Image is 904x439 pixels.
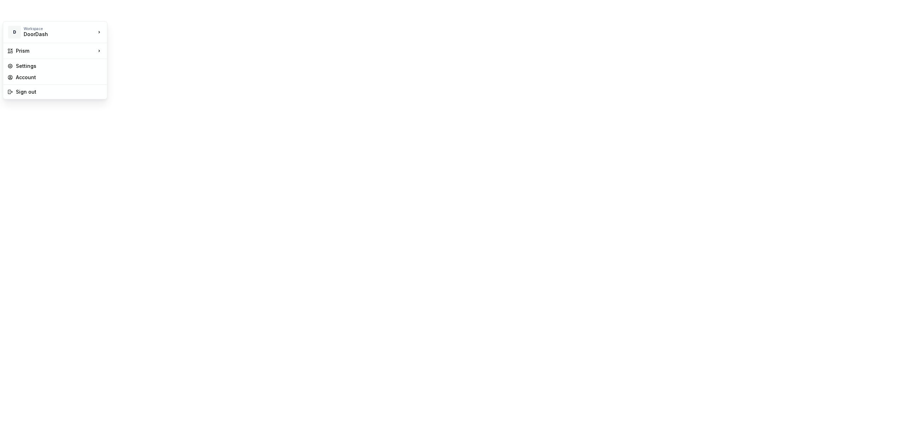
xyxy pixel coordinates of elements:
div: Prism [16,47,96,54]
div: Settings [16,63,103,70]
div: D [8,26,21,39]
div: DoorDash [24,31,84,38]
div: Workspace [24,27,96,31]
div: Account [16,74,103,81]
div: Sign out [16,88,103,95]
